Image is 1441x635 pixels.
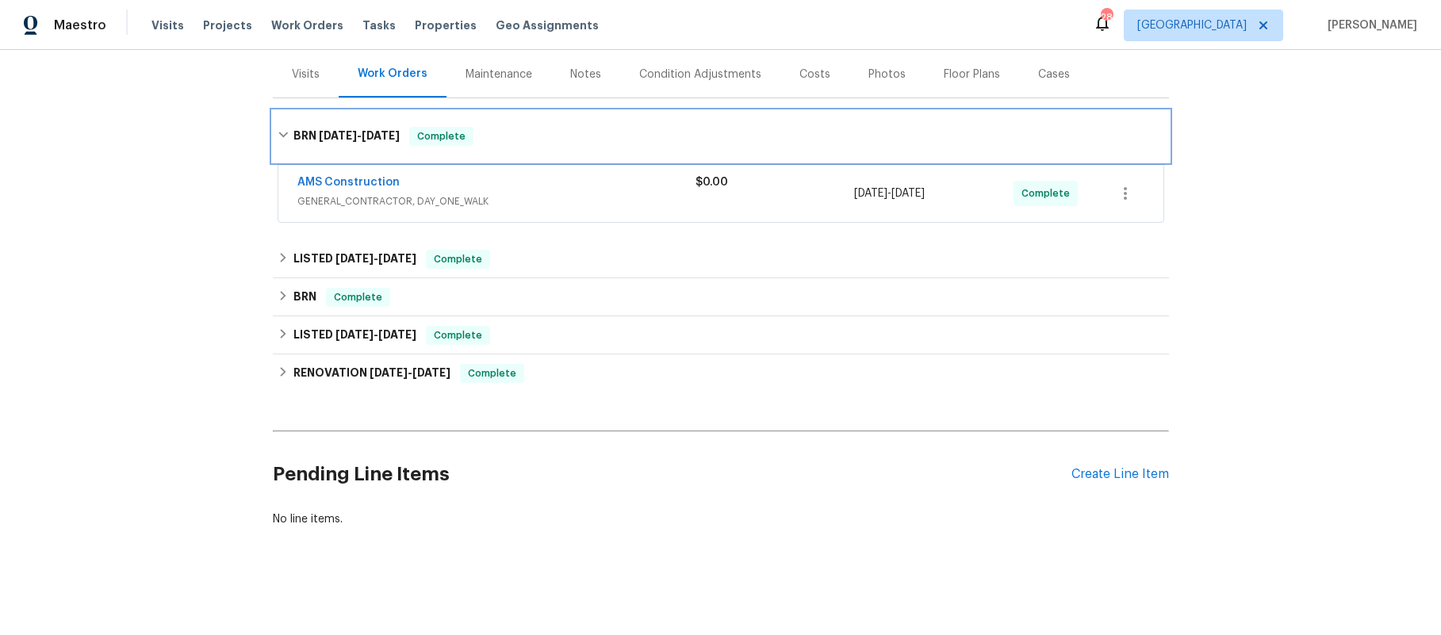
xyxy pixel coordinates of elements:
[1021,186,1076,201] span: Complete
[1137,17,1247,33] span: [GEOGRAPHIC_DATA]
[335,329,374,340] span: [DATE]
[415,17,477,33] span: Properties
[362,20,396,31] span: Tasks
[370,367,408,378] span: [DATE]
[799,67,830,82] div: Costs
[151,17,184,33] span: Visits
[466,67,532,82] div: Maintenance
[639,67,761,82] div: Condition Adjustments
[292,67,320,82] div: Visits
[271,17,343,33] span: Work Orders
[1071,467,1169,482] div: Create Line Item
[273,240,1169,278] div: LISTED [DATE]-[DATE]Complete
[1321,17,1417,33] span: [PERSON_NAME]
[293,127,400,146] h6: BRN
[378,329,416,340] span: [DATE]
[462,365,523,381] span: Complete
[427,251,489,267] span: Complete
[319,130,400,141] span: -
[370,367,450,378] span: -
[944,67,1000,82] div: Floor Plans
[297,193,696,209] span: GENERAL_CONTRACTOR, DAY_ONE_WALK
[335,253,374,264] span: [DATE]
[1038,67,1070,82] div: Cases
[273,278,1169,316] div: BRN Complete
[411,128,472,144] span: Complete
[203,17,252,33] span: Projects
[358,66,427,82] div: Work Orders
[293,288,316,307] h6: BRN
[570,67,601,82] div: Notes
[891,188,925,199] span: [DATE]
[319,130,357,141] span: [DATE]
[273,316,1169,354] div: LISTED [DATE]-[DATE]Complete
[328,289,389,305] span: Complete
[273,511,1169,527] div: No line items.
[335,329,416,340] span: -
[335,253,416,264] span: -
[696,177,728,188] span: $0.00
[54,17,106,33] span: Maestro
[1101,10,1112,25] div: 28
[293,364,450,383] h6: RENOVATION
[273,111,1169,162] div: BRN [DATE]-[DATE]Complete
[496,17,599,33] span: Geo Assignments
[293,326,416,345] h6: LISTED
[297,177,400,188] a: AMS Construction
[293,250,416,269] h6: LISTED
[854,186,925,201] span: -
[273,438,1071,511] h2: Pending Line Items
[412,367,450,378] span: [DATE]
[854,188,887,199] span: [DATE]
[427,327,489,343] span: Complete
[378,253,416,264] span: [DATE]
[362,130,400,141] span: [DATE]
[273,354,1169,392] div: RENOVATION [DATE]-[DATE]Complete
[868,67,906,82] div: Photos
